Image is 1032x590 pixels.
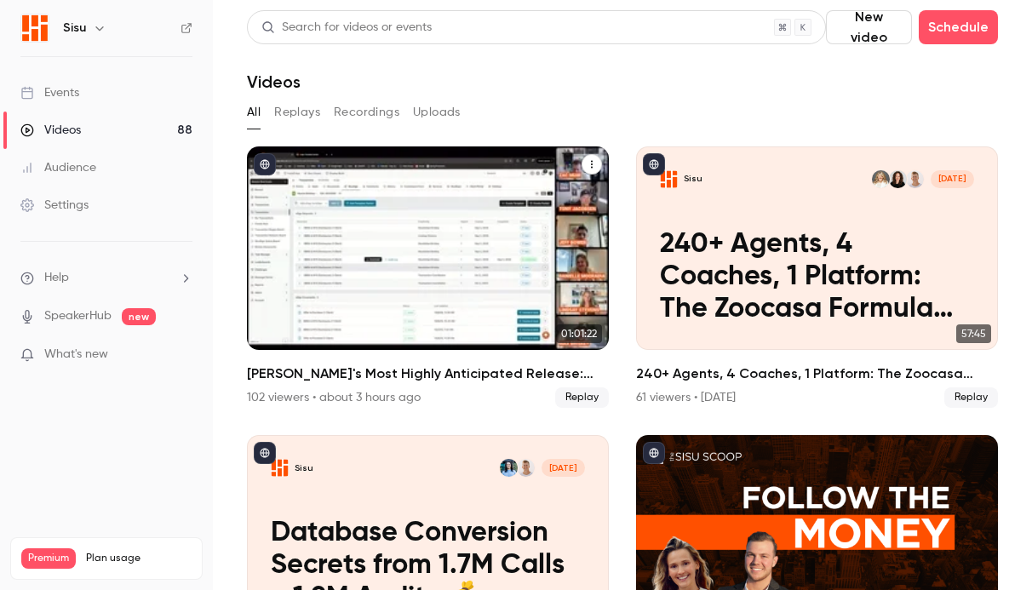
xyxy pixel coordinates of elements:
span: Plan usage [86,552,192,565]
a: SpeakerHub [44,307,112,325]
button: published [643,153,665,175]
h6: Sisu [63,20,86,37]
span: Replay [555,387,609,408]
div: 102 viewers • about 3 hours ago [247,389,421,406]
div: Search for videos or events [261,19,432,37]
h2: 240+ Agents, 4 Coaches, 1 Platform: The Zoocasa Formula for Scalable Real Estate Coaching [636,364,998,384]
img: Database Conversion Secrets from 1.7M Calls + 1.2M Audits 💰 [271,459,289,477]
button: published [254,442,276,464]
section: Videos [247,10,998,580]
button: published [643,442,665,464]
img: Zac Muir [517,459,535,477]
img: 240+ Agents, 4 Coaches, 1 Platform: The Zoocasa Formula for Scalable Real Estate Coaching [660,170,678,188]
div: Settings [20,197,89,214]
div: 61 viewers • [DATE] [636,389,736,406]
li: Sisu's Most Highly Anticipated Release: SisuSign is Here [247,146,609,408]
div: Videos [20,122,81,139]
button: Replays [274,99,320,126]
img: Justin Benson [500,459,518,477]
button: All [247,99,261,126]
img: Brittany Kostov [889,170,907,188]
button: New video [826,10,912,44]
img: Zac Muir [906,170,924,188]
button: Recordings [334,99,399,126]
h2: [PERSON_NAME]'s Most Highly Anticipated Release: SisuSign is Here [247,364,609,384]
span: [DATE] [931,170,974,188]
img: Carrie Lysenko [872,170,890,188]
span: 01:01:22 [556,324,602,343]
span: What's new [44,346,108,364]
li: help-dropdown-opener [20,269,192,287]
span: 57:45 [956,324,991,343]
span: new [122,308,156,325]
p: Sisu [295,462,313,474]
span: Replay [944,387,998,408]
button: published [254,153,276,175]
div: Audience [20,159,96,176]
img: Sisu [21,14,49,42]
span: [DATE] [542,459,585,477]
p: Sisu [684,173,702,185]
span: Help [44,269,69,287]
h1: Videos [247,72,301,92]
button: Schedule [919,10,998,44]
button: Uploads [413,99,461,126]
a: 240+ Agents, 4 Coaches, 1 Platform: The Zoocasa Formula for Scalable Real Estate CoachingSisuZac ... [636,146,998,408]
li: 240+ Agents, 4 Coaches, 1 Platform: The Zoocasa Formula for Scalable Real Estate Coaching [636,146,998,408]
p: 240+ Agents, 4 Coaches, 1 Platform: The Zoocasa Formula for Scalable Real Estate Coaching [660,229,974,326]
div: Events [20,84,79,101]
span: Premium [21,548,76,569]
a: 01:01:22[PERSON_NAME]'s Most Highly Anticipated Release: SisuSign is Here102 viewers • about 3 ho... [247,146,609,408]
